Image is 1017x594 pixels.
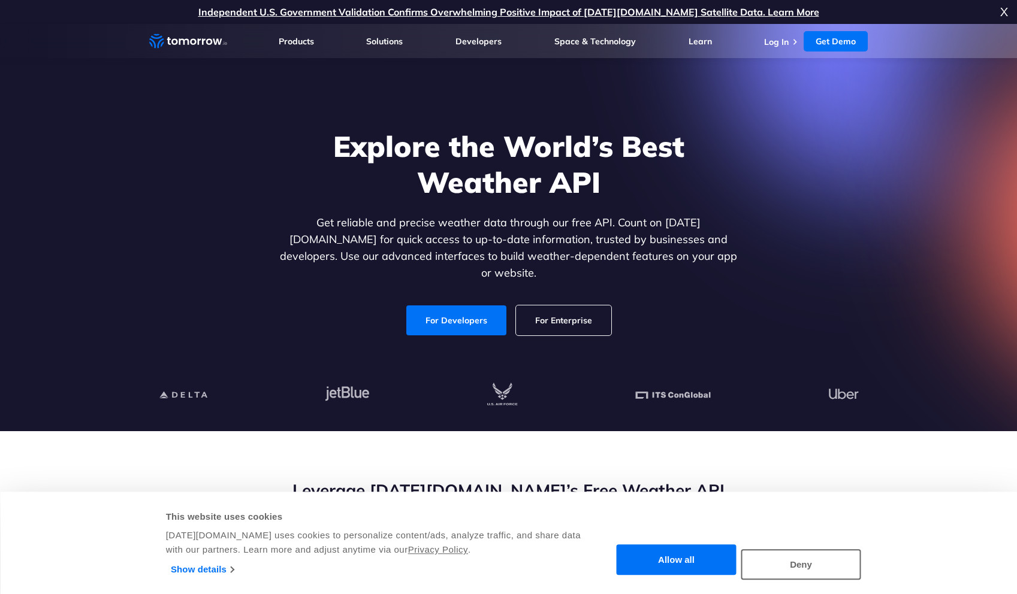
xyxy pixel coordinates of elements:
[741,549,861,580] button: Deny
[166,510,583,524] div: This website uses cookies
[279,36,314,47] a: Products
[455,36,502,47] a: Developers
[149,32,227,50] a: Home link
[277,128,740,200] h1: Explore the World’s Best Weather API
[166,528,583,557] div: [DATE][DOMAIN_NAME] uses cookies to personalize content/ads, analyze traffic, and share data with...
[171,560,234,578] a: Show details
[764,37,789,47] a: Log In
[406,305,506,335] a: For Developers
[149,479,868,502] h2: Leverage [DATE][DOMAIN_NAME]’s Free Weather API
[408,544,468,554] a: Privacy Policy
[198,6,819,18] a: Independent U.S. Government Validation Confirms Overwhelming Positive Impact of [DATE][DOMAIN_NAM...
[366,36,403,47] a: Solutions
[804,31,868,51] a: Get Demo
[277,214,740,281] p: Get reliable and precise weather data through our free API. Count on [DATE][DOMAIN_NAME] for quic...
[516,305,611,335] a: For Enterprise
[554,36,636,47] a: Space & Technology
[689,36,712,47] a: Learn
[617,545,737,575] button: Allow all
